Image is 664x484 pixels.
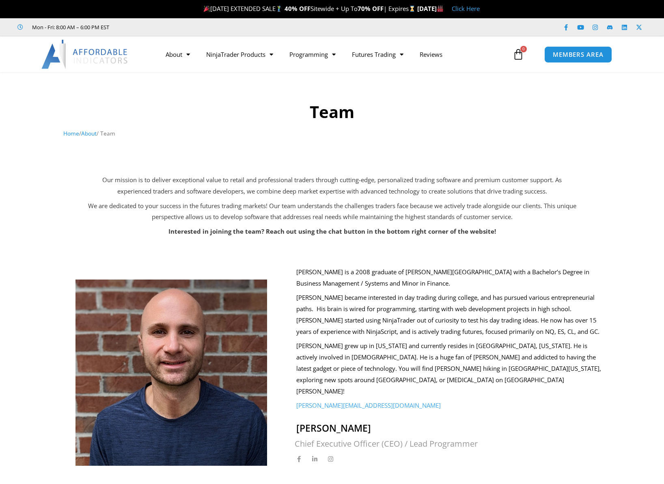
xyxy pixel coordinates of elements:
[75,280,267,466] img: joel | Affordable Indicators – NinjaTrader
[81,129,97,137] a: About
[520,46,527,52] span: 0
[412,45,451,64] a: Reviews
[63,129,79,137] a: Home
[296,292,605,337] p: [PERSON_NAME] became interested in day trading during college, and has pursued various entreprene...
[157,45,198,64] a: About
[296,340,605,397] p: [PERSON_NAME] grew up in [US_STATE] and currently resides in [GEOGRAPHIC_DATA], [US_STATE]. He is...
[41,40,129,69] img: LogoAI | Affordable Indicators – NinjaTrader
[204,6,210,12] img: 🎉
[86,200,578,223] p: We are dedicated to your success in the futures trading markets! Our team understands the challen...
[544,46,612,63] a: MEMBERS AREA
[86,174,578,197] p: Our mission is to deliver exceptional value to retail and professional traders through cutting-ed...
[452,4,480,13] a: Click Here
[168,227,496,235] strong: Interested in joining the team? Reach out using the chat button in the bottom right corner of the...
[276,6,282,12] img: 🏌️‍♂️
[63,101,601,123] h1: Team
[296,401,441,409] a: [PERSON_NAME][EMAIL_ADDRESS][DOMAIN_NAME]
[417,4,444,13] strong: [DATE]
[63,128,601,139] nav: Breadcrumb
[121,23,242,31] iframe: Customer reviews powered by Trustpilot
[281,45,344,64] a: Programming
[553,52,604,58] span: MEMBERS AREA
[344,45,412,64] a: Futures Trading
[202,4,417,13] span: [DATE] EXTENDED SALE Sitewide + Up To | Expires
[296,422,605,435] h2: [PERSON_NAME]
[295,439,605,449] h2: Chief Executive Officer (CEO) / Lead Programmer
[409,6,415,12] img: ⌛
[358,4,384,13] strong: 70% OFF
[285,4,310,13] strong: 40% OFF
[30,22,109,32] span: Mon - Fri: 8:00 AM – 6:00 PM EST
[157,45,511,64] nav: Menu
[500,43,536,66] a: 0
[198,45,281,64] a: NinjaTrader Products
[296,267,605,289] p: [PERSON_NAME] is a 2008 graduate of [PERSON_NAME][GEOGRAPHIC_DATA] with a Bachelor’s Degree in Bu...
[437,6,443,12] img: 🏭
